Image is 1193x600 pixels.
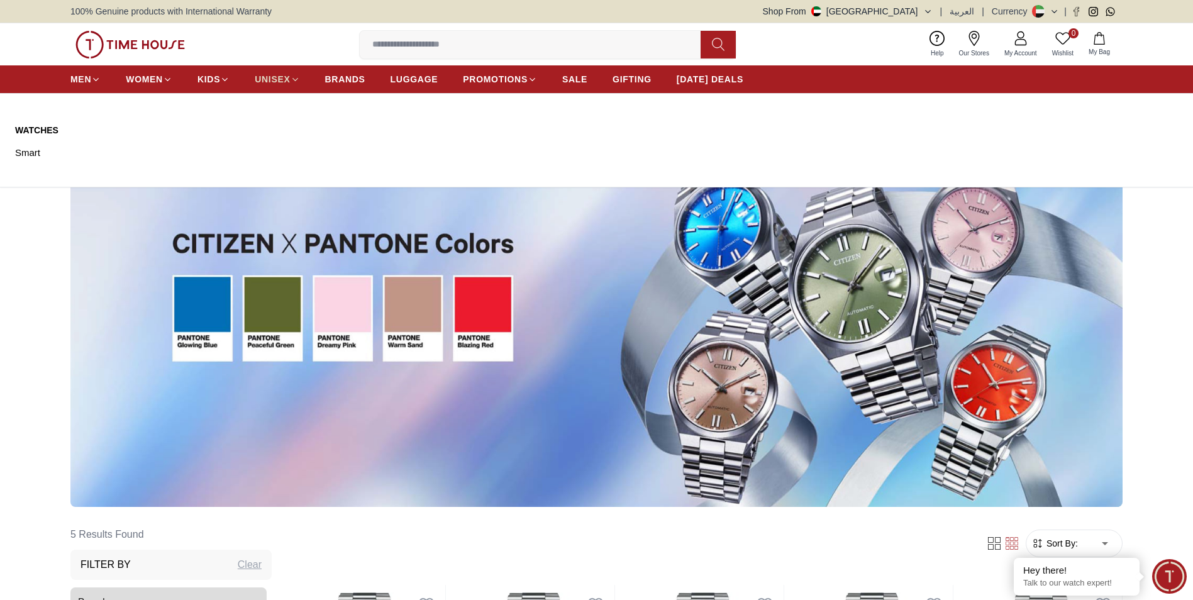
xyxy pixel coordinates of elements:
span: UNISEX [255,73,290,86]
a: Watches [15,124,169,136]
span: | [940,5,943,18]
h3: Filter By [80,557,131,572]
a: [DATE] DEALS [677,68,743,91]
span: WOMEN [126,73,163,86]
span: GIFTING [613,73,652,86]
h6: 5 Results Found [70,519,272,550]
button: Shop From[GEOGRAPHIC_DATA] [763,5,933,18]
button: My Bag [1081,30,1118,59]
button: العربية [950,5,974,18]
a: Whatsapp [1106,7,1115,16]
div: Hey there! [1023,564,1130,577]
a: PROMOTIONS [463,68,537,91]
span: | [1064,5,1067,18]
span: 100% Genuine products with International Warranty [70,5,272,18]
span: SALE [562,73,587,86]
span: Sort By: [1044,537,1078,550]
span: | [982,5,984,18]
a: GIFTING [613,68,652,91]
span: [DATE] DEALS [677,73,743,86]
div: Currency [992,5,1033,18]
div: Clear [238,557,262,572]
span: 0 [1068,28,1079,38]
a: Our Stores [952,28,997,60]
img: ... [75,31,185,58]
span: My Account [999,48,1042,58]
button: Sort By: [1031,537,1078,550]
a: KIDS [197,68,230,91]
a: UNISEX [255,68,299,91]
img: ... [70,138,1123,507]
p: Talk to our watch expert! [1023,578,1130,589]
img: United Arab Emirates [811,6,821,16]
a: Smart [15,144,169,162]
span: Help [926,48,949,58]
a: WOMEN [126,68,172,91]
a: Help [923,28,952,60]
a: SALE [562,68,587,91]
a: BRANDS [325,68,365,91]
span: My Bag [1084,47,1115,57]
span: LUGGAGE [391,73,438,86]
a: LUGGAGE [391,68,438,91]
a: Facebook [1072,7,1081,16]
span: MEN [70,73,91,86]
span: PROMOTIONS [463,73,528,86]
div: Chat Widget [1152,559,1187,594]
span: BRANDS [325,73,365,86]
span: Wishlist [1047,48,1079,58]
span: Our Stores [954,48,994,58]
a: Instagram [1089,7,1098,16]
a: 0Wishlist [1045,28,1081,60]
a: MEN [70,68,101,91]
span: KIDS [197,73,220,86]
